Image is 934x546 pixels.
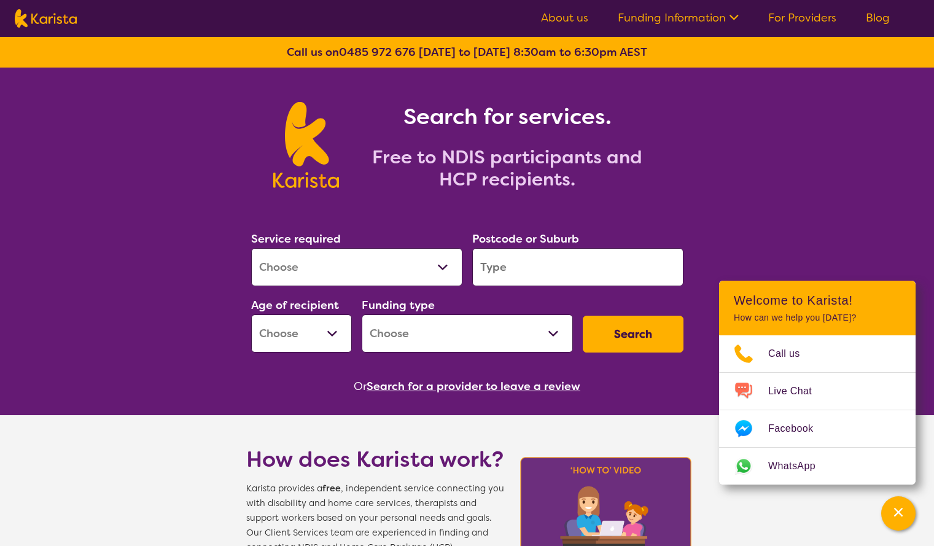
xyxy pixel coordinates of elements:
[768,345,815,363] span: Call us
[734,293,901,308] h2: Welcome to Karista!
[354,146,661,190] h2: Free to NDIS participants and HCP recipients.
[246,445,504,474] h1: How does Karista work?
[768,457,830,475] span: WhatsApp
[287,45,647,60] b: Call us on [DATE] to [DATE] 8:30am to 6:30pm AEST
[541,10,588,25] a: About us
[15,9,77,28] img: Karista logo
[354,377,367,396] span: Or
[273,102,339,188] img: Karista logo
[734,313,901,323] p: How can we help you [DATE]?
[354,102,661,131] h1: Search for services.
[618,10,739,25] a: Funding Information
[583,316,683,353] button: Search
[367,377,580,396] button: Search for a provider to leave a review
[866,10,890,25] a: Blog
[251,232,341,246] label: Service required
[719,448,916,485] a: Web link opens in a new tab.
[768,382,827,400] span: Live Chat
[881,496,916,531] button: Channel Menu
[339,45,416,60] a: 0485 972 676
[719,335,916,485] ul: Choose channel
[768,419,828,438] span: Facebook
[322,483,341,494] b: free
[251,298,339,313] label: Age of recipient
[472,248,683,286] input: Type
[472,232,579,246] label: Postcode or Suburb
[768,10,836,25] a: For Providers
[362,298,435,313] label: Funding type
[719,281,916,485] div: Channel Menu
